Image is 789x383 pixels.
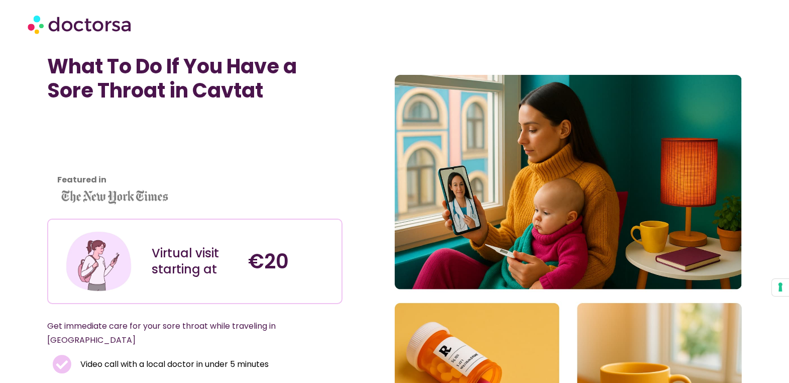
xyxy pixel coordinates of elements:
div: Virtual visit starting at [152,245,238,277]
strong: Featured in [57,174,106,185]
iframe: Customer reviews powered by Trustpilot [52,118,143,193]
button: Your consent preferences for tracking technologies [772,279,789,296]
h1: What To Do If You Have a Sore Throat in Cavtat [47,54,343,103]
h4: €20 [248,249,334,273]
img: Illustration depicting a young woman in a casual outfit, engaged with her smartphone. She has a p... [64,227,133,296]
p: Get immediate care for your sore throat while traveling in [GEOGRAPHIC_DATA] [47,319,318,347]
span: Video call with a local doctor in under 5 minutes [78,357,269,371]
